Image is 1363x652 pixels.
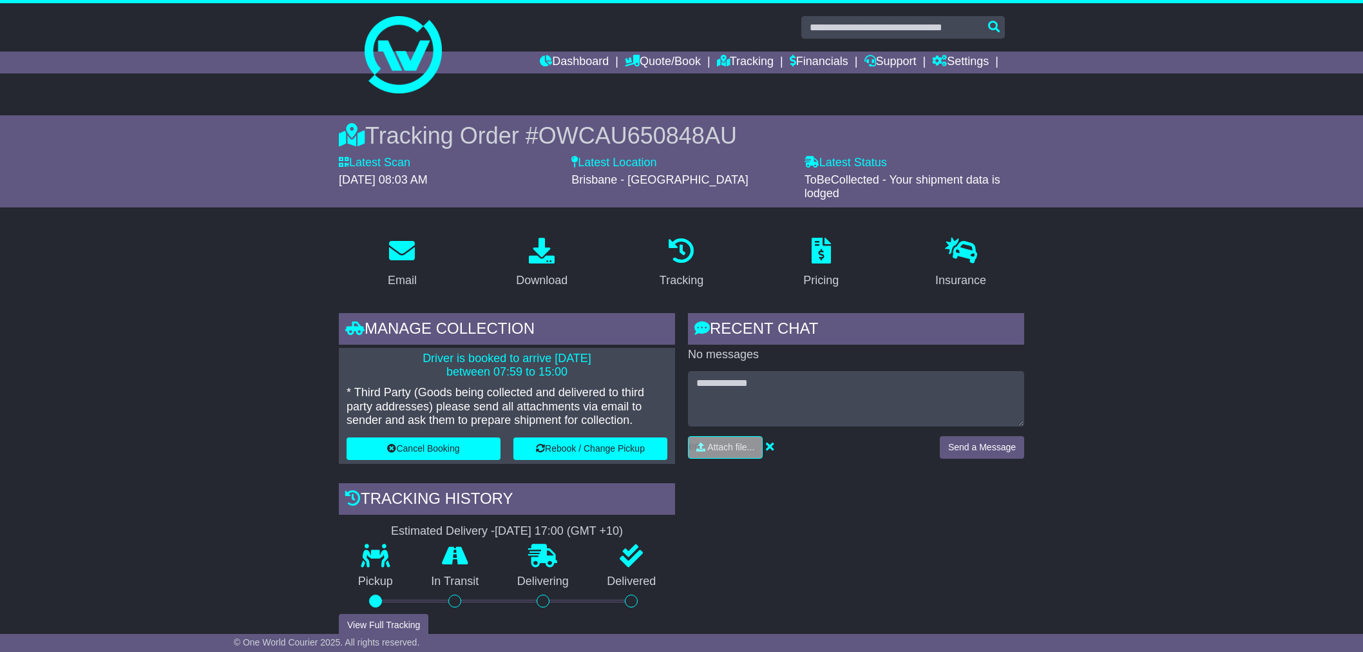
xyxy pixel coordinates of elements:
[790,52,848,73] a: Financials
[539,122,737,149] span: OWCAU650848AU
[339,173,428,186] span: [DATE] 08:03 AM
[717,52,774,73] a: Tracking
[651,233,712,294] a: Tracking
[625,52,701,73] a: Quote/Book
[347,386,667,428] p: * Third Party (Goods being collected and delivered to third party addresses) please send all atta...
[347,437,500,460] button: Cancel Booking
[339,156,410,170] label: Latest Scan
[795,233,847,294] a: Pricing
[805,156,887,170] label: Latest Status
[379,233,425,294] a: Email
[339,575,412,589] p: Pickup
[540,52,609,73] a: Dashboard
[688,348,1024,362] p: No messages
[571,173,748,186] span: Brisbane - [GEOGRAPHIC_DATA]
[498,575,588,589] p: Delivering
[588,575,676,589] p: Delivered
[495,524,623,539] div: [DATE] 17:00 (GMT +10)
[935,272,986,289] div: Insurance
[864,52,917,73] a: Support
[571,156,656,170] label: Latest Location
[803,272,839,289] div: Pricing
[516,272,567,289] div: Download
[347,352,667,379] p: Driver is booked to arrive [DATE] between 07:59 to 15:00
[339,122,1024,149] div: Tracking Order #
[940,436,1024,459] button: Send a Message
[339,483,675,518] div: Tracking history
[339,313,675,348] div: Manage collection
[513,437,667,460] button: Rebook / Change Pickup
[339,524,675,539] div: Estimated Delivery -
[805,173,1000,200] span: ToBeCollected - Your shipment data is lodged
[412,575,499,589] p: In Transit
[927,233,995,294] a: Insurance
[339,614,428,637] button: View Full Tracking
[660,272,703,289] div: Tracking
[932,52,989,73] a: Settings
[234,637,420,647] span: © One World Courier 2025. All rights reserved.
[688,313,1024,348] div: RECENT CHAT
[508,233,576,294] a: Download
[388,272,417,289] div: Email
